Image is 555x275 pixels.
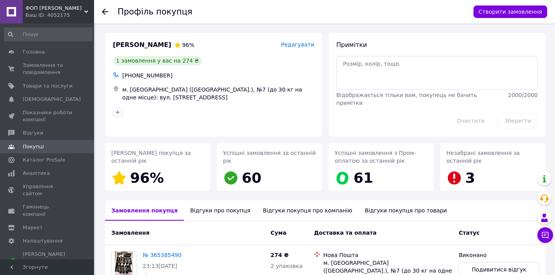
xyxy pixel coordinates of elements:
[537,227,553,243] button: Чат з покупцем
[336,92,477,106] span: Відображається тільки вам, покупець не бачить примітки
[121,84,316,103] div: м. [GEOGRAPHIC_DATA] ([GEOGRAPHIC_DATA].), №7 (до 30 кг на одне місце): вул. [STREET_ADDRESS]
[23,183,73,197] span: Управління сайтом
[182,42,194,48] span: 96%
[281,41,314,48] span: Редагувати
[323,251,452,259] div: Нова Пошта
[23,224,43,231] span: Маркет
[473,5,547,18] button: Створити замовлення
[4,27,92,41] input: Пошук
[113,41,171,50] span: [PERSON_NAME]
[143,252,181,258] a: № 365385490
[25,12,94,19] div: Ваш ID: 4052175
[121,70,316,81] div: [PHONE_NUMBER]
[314,230,377,236] span: Доставка та оплата
[23,109,73,123] span: Показники роботи компанії
[335,150,416,164] span: Успішні замовлення з Пром-оплатою за останній рік
[102,8,108,16] div: Повернутися назад
[23,203,73,217] span: Гаманець компанії
[105,200,184,221] div: Замовлення покупця
[359,200,453,221] div: Відгуки покупця про товари
[270,230,286,236] span: Cума
[23,143,44,150] span: Покупці
[184,200,256,221] div: Відгуки про покупця
[23,96,81,103] span: [DEMOGRAPHIC_DATA]
[336,41,367,49] span: Примітки
[113,56,202,65] div: 1 замовлення у вас на 274 ₴
[223,150,316,164] span: Успішні замовлення за останній рік
[143,263,177,269] span: 23:13[DATE]
[111,230,149,236] span: Замовлення
[472,266,526,273] span: Подивитися відгук
[354,170,373,186] span: 61
[23,83,73,90] span: Товари та послуги
[25,5,84,12] span: ФОП Стрєльніков
[111,150,191,164] span: [PERSON_NAME] покупця за останній рік
[118,7,192,16] h1: Профіль покупця
[459,251,539,259] div: Виконано
[257,200,359,221] div: Відгуки покупця про компанію
[23,49,45,56] span: Головна
[23,129,43,137] span: Відгуки
[23,251,73,272] span: [PERSON_NAME] та рахунки
[23,62,73,76] span: Замовлення та повідомлення
[465,170,475,186] span: 3
[23,237,63,244] span: Налаштування
[459,230,479,236] span: Статус
[270,263,303,269] span: 2 упаковка
[130,170,164,186] span: 96%
[23,170,50,177] span: Аналітика
[23,156,65,164] span: Каталог ProSale
[508,92,538,98] span: 2000 / 2000
[242,170,261,186] span: 60
[270,252,288,258] span: 274 ₴
[446,150,520,164] span: Незабрані замовлення за останній рік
